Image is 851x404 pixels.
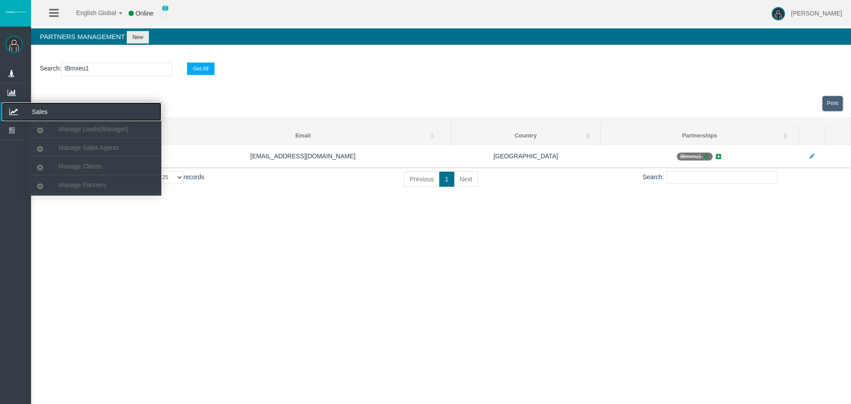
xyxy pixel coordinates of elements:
img: user-image [772,7,785,20]
th: Partnerships: activate to sort column ascending [600,127,799,145]
span: Manage Clients [59,163,101,170]
td: [GEOGRAPHIC_DATA] [451,145,600,168]
label: Search: [643,171,777,184]
span: Sales [25,102,112,121]
i: Reactivate Partnership [703,154,709,159]
a: View print view [822,96,843,111]
th: Email: activate to sort column ascending [155,127,451,145]
span: Manage Partners [59,181,106,188]
span: Manage Sales Agents [59,144,119,151]
span: Online [136,10,153,17]
span: English Global [65,9,116,16]
a: Previous [404,172,439,187]
span: Partners Management [40,33,125,40]
img: user_small.png [160,9,167,18]
a: Next [454,172,478,187]
label: Search [40,63,59,74]
label: Show records [140,171,204,184]
th: Country: activate to sort column ascending [451,127,600,145]
a: Sales [2,102,161,121]
p: : [40,63,842,76]
a: 1 [439,172,454,187]
span: Manage Leads(Manager) [59,126,128,133]
img: logo.svg [4,10,27,14]
button: Get All [187,63,214,75]
span: Print [827,100,838,106]
span: [PERSON_NAME] [791,10,842,17]
a: Manage Clients [28,158,161,174]
a: Manage Partners [28,177,161,193]
input: Search: [667,171,777,184]
span: 0 [162,5,169,11]
select: Showrecords [156,171,183,184]
i: Add new Partnership [714,153,722,160]
a: Manage Leads(Manager) [28,121,161,137]
td: [EMAIL_ADDRESS][DOMAIN_NAME] [155,145,451,168]
button: New [127,31,149,43]
a: Manage Sales Agents [28,140,161,156]
span: IB [677,153,712,161]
